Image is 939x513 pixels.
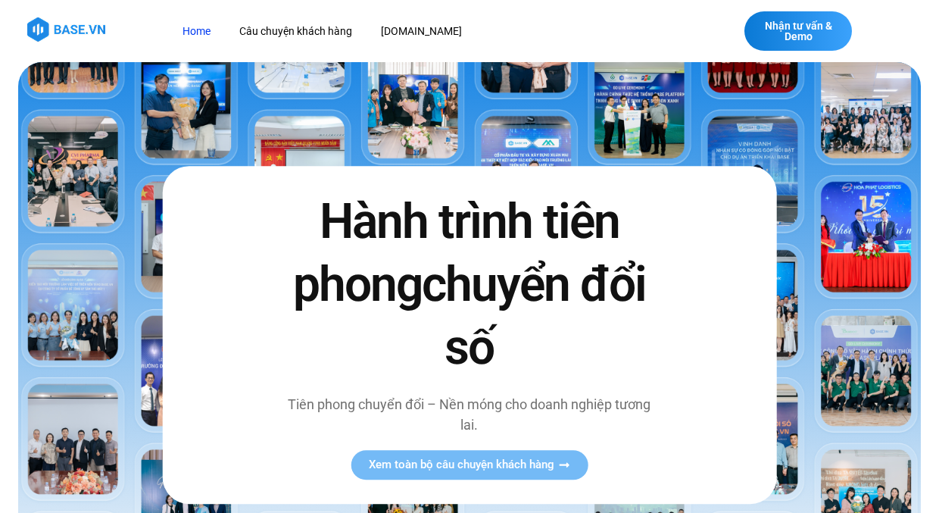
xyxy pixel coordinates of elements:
h2: Hành trình tiên phong [279,190,660,380]
p: Tiên phong chuyển đổi – Nền móng cho doanh nghiệp tương lai. [279,395,660,436]
a: Xem toàn bộ câu chuyện khách hàng [351,451,588,480]
span: Nhận tư vấn & Demo [760,20,837,42]
a: [DOMAIN_NAME] [370,17,473,45]
a: Home [171,17,222,45]
span: chuyển đổi số [422,256,646,376]
a: Nhận tư vấn & Demo [744,11,852,51]
span: Xem toàn bộ câu chuyện khách hàng [369,460,554,471]
a: Câu chuyện khách hàng [228,17,363,45]
nav: Menu [171,17,669,45]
